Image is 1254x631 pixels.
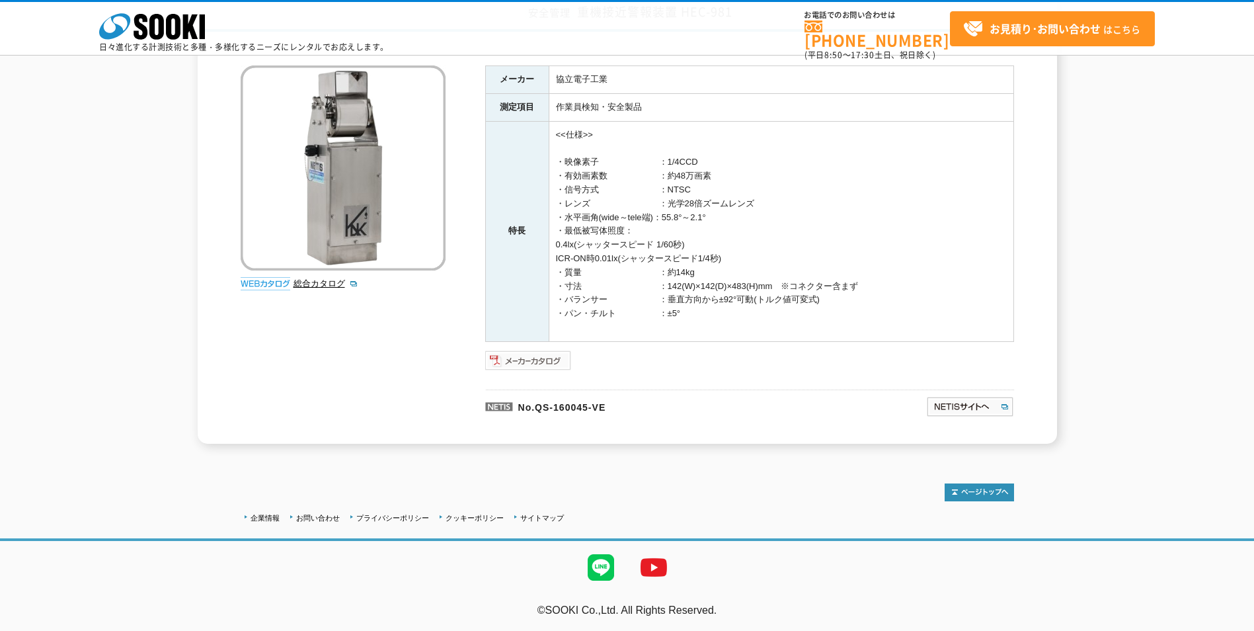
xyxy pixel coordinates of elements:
td: 作業員検知・安全製品 [549,93,1013,121]
span: はこちら [963,19,1140,39]
th: 測定項目 [485,93,549,121]
span: お電話でのお問い合わせは [804,11,950,19]
td: <<仕様>> ・映像素子 ：1/4CCD ・有効画素数 ：約48万画素 ・信号方式 ：NTSC ・レンズ ：光学28倍ズームレンズ ・水平画角(wide～tele端)：55.8°～2.1° ・最... [549,121,1013,341]
p: 日々進化する計測技術と多種・多様化するニーズにレンタルでお応えします。 [99,43,389,51]
a: 企業情報 [251,514,280,522]
th: メーカー [485,66,549,94]
a: [PHONE_NUMBER] [804,21,950,48]
td: 協立電子工業 [549,66,1013,94]
a: プライバシーポリシー [356,514,429,522]
a: テストMail [1203,618,1254,629]
img: YouTube [627,541,680,594]
p: No.QS-160045-VE [485,390,799,421]
th: 特長 [485,121,549,341]
a: メーカーカタログ [485,358,572,368]
a: クッキーポリシー [446,514,504,522]
a: 総合カタログ [294,278,358,288]
span: 17:30 [851,49,875,61]
img: webカタログ [241,277,290,290]
span: (平日 ～ 土日、祝日除く) [804,49,935,61]
img: NETISサイトへ [926,396,1014,417]
a: お問い合わせ [296,514,340,522]
img: LINE [574,541,627,594]
img: 有線式クレーンカメラ 吊荷監視カメラシステム HEC-981 [241,65,446,271]
img: トップページへ [945,484,1014,501]
a: お見積り･お問い合わせはこちら [950,11,1155,46]
img: メーカーカタログ [485,350,572,371]
strong: お見積り･お問い合わせ [990,21,1101,36]
a: サイトマップ [520,514,564,522]
span: 8:50 [824,49,843,61]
